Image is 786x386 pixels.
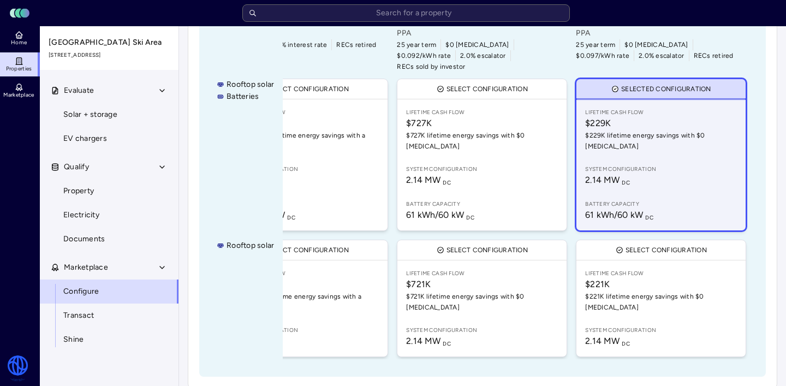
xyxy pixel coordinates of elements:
[39,328,179,352] a: Shine
[218,240,388,260] button: Select configuration
[576,39,615,50] span: 25 year term
[63,233,105,245] span: Documents
[267,84,349,94] span: Select configuration
[622,340,630,347] sub: DC
[227,130,379,152] span: $2.58M in net lifetime energy savings with a $2.73M loan
[406,108,558,117] span: Lifetime Cash Flow
[227,210,295,220] span: 61 kWh / 60 kW
[397,27,567,39] span: PPA
[3,92,34,98] span: Marketplace
[466,214,474,221] sub: DC
[645,214,653,221] sub: DC
[397,240,567,260] button: Select configuration
[397,260,567,357] a: Lifetime Cash Flow$721K$721K lifetime energy savings with $0 [MEDICAL_DATA]System configuration2....
[624,39,688,50] span: $0 [MEDICAL_DATA]
[585,130,737,152] span: $229K lifetime energy savings with $0 [MEDICAL_DATA]
[40,79,180,103] button: Evaluate
[585,269,737,278] span: Lifetime Cash Flow
[406,291,558,313] span: $721K lifetime energy savings with $0 [MEDICAL_DATA]
[406,269,558,278] span: Lifetime Cash Flow
[585,108,737,117] span: Lifetime Cash Flow
[406,336,451,346] span: 2.14 MW
[406,200,558,209] span: Battery capacity
[267,245,349,256] span: Select configuration
[397,39,436,50] span: 25 year term
[576,79,746,99] button: Selected configuration
[64,161,89,173] span: Qualify
[406,326,558,335] span: System configuration
[218,79,388,99] button: Select configuration
[585,175,630,185] span: 2.14 MW
[585,210,653,220] span: 61 kWh / 60 kW
[397,79,567,99] button: Select configuration
[218,99,388,230] a: Lifetime Cash Flow$2.58M$2.58M in net lifetime energy savings with a $2.73M loanSystem configurat...
[576,240,746,260] button: Select configuration
[397,99,567,230] a: Lifetime Cash Flow$727K$727K lifetime energy savings with $0 [MEDICAL_DATA]System configuration2....
[585,291,737,313] span: $221K lifetime energy savings with $0 [MEDICAL_DATA]
[63,109,117,121] span: Solar + storage
[227,291,379,313] span: $2.5M in net lifetime energy savings with a $2.65M loan
[63,133,107,145] span: EV chargers
[64,85,94,97] span: Evaluate
[446,84,528,94] span: Select configuration
[39,103,179,127] a: Solar + storage
[40,155,180,179] button: Qualify
[40,256,180,280] button: Marketplace
[445,39,509,50] span: $0 [MEDICAL_DATA]
[49,51,171,60] span: [STREET_ADDRESS]
[63,334,84,346] span: Shine
[621,84,711,94] span: Selected configuration
[227,117,379,130] span: $2.58M
[694,50,734,61] span: RECs retired
[39,304,179,328] a: Transact
[227,91,259,103] span: Batteries
[227,269,379,278] span: Lifetime Cash Flow
[227,240,274,252] span: Rooftop solar
[287,214,295,221] sub: DC
[227,200,379,209] span: Battery capacity
[11,39,27,46] span: Home
[585,336,630,346] span: 2.14 MW
[227,79,274,91] span: Rooftop solar
[39,280,179,304] a: Configure
[585,278,737,291] span: $221K
[585,326,737,335] span: System configuration
[63,310,94,322] span: Transact
[406,210,474,220] span: 61 kWh / 60 kW
[227,108,379,117] span: Lifetime Cash Flow
[576,99,746,230] a: Lifetime Cash Flow$229K$229K lifetime energy savings with $0 [MEDICAL_DATA]System configuration2....
[268,39,327,50] span: 8.75% interest rate
[218,27,388,39] span: Loan
[639,50,684,61] span: 2.0% escalator
[49,37,171,49] span: [GEOGRAPHIC_DATA] Ski Area
[242,4,570,22] input: Search for a property
[218,260,388,357] a: Lifetime Cash Flow$2.5M$2.5M in net lifetime energy savings with a $2.65M loanSystem configuratio...
[443,179,451,186] sub: DC
[336,39,376,50] span: RECs retired
[227,278,379,291] span: $2.5M
[576,260,746,357] a: Lifetime Cash Flow$221K$221K lifetime energy savings with $0 [MEDICAL_DATA]System configuration2....
[406,117,558,130] span: $727K
[7,355,29,382] img: Watershed
[443,340,451,347] sub: DC
[576,27,746,39] span: PPA
[397,50,451,61] span: $0.092/kWh rate
[585,117,737,130] span: $229K
[585,200,737,209] span: Battery capacity
[406,278,558,291] span: $721K
[63,209,99,221] span: Electricity
[227,165,379,174] span: System configuration
[64,262,108,274] span: Marketplace
[626,245,707,256] span: Select configuration
[39,127,179,151] a: EV chargers
[406,165,558,174] span: System configuration
[63,185,94,197] span: Property
[227,326,379,335] span: System configuration
[406,130,558,152] span: $727K lifetime energy savings with $0 [MEDICAL_DATA]
[460,50,506,61] span: 2.0% escalator
[576,50,629,61] span: $0.097/kWh rate
[39,203,179,227] a: Electricity
[622,179,630,186] sub: DC
[397,61,465,72] span: RECs sold by investor
[446,245,528,256] span: Select configuration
